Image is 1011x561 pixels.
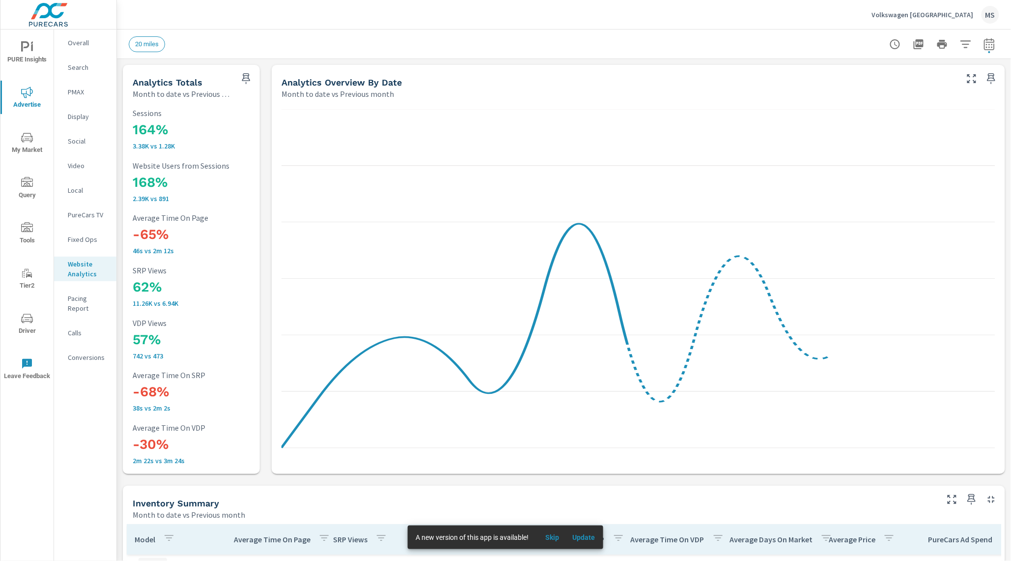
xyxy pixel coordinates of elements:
p: Average Time On VDP [631,534,704,544]
div: Fixed Ops [54,232,116,247]
h5: Analytics Totals [133,77,202,88]
p: Search [68,62,109,72]
p: Overall [68,38,109,48]
p: 742 vs 473 [133,352,262,360]
span: A new version of this app is available! [416,533,529,541]
span: Tools [3,222,51,246]
button: Select Date Range [980,34,999,54]
h3: 62% [133,279,262,295]
p: Display [68,112,109,121]
h3: -65% [133,226,262,243]
div: Display [54,109,116,124]
button: Make Fullscreen [964,71,980,87]
h5: Inventory Summary [133,498,219,508]
p: Volkswagen [GEOGRAPHIC_DATA] [872,10,974,19]
div: Calls [54,325,116,340]
p: Website Users from Sessions [133,161,262,170]
span: Leave Feedback [3,358,51,382]
div: nav menu [0,30,54,391]
button: "Export Report to PDF" [909,34,928,54]
p: 2m 22s vs 3m 24s [133,457,262,465]
span: Save this to your personalized report [238,71,254,87]
p: 38s vs 2m 2s [133,404,262,412]
p: Average Days On Market [730,534,813,544]
p: 46s vs 2m 12s [133,247,262,255]
div: Overall [54,35,116,50]
div: Website Analytics [54,257,116,281]
p: Month to date vs Previous month [133,509,245,521]
div: PMAX [54,85,116,99]
p: VDP Views [133,319,262,327]
h3: 168% [133,174,262,191]
h3: 57% [133,331,262,348]
div: Local [54,183,116,198]
p: SRP Views [133,266,262,275]
div: MS [982,6,999,24]
p: Local [68,185,109,195]
p: PureCars TV [68,210,109,220]
p: PMAX [68,87,109,97]
p: Video [68,161,109,171]
p: Month to date vs Previous month [281,88,394,100]
p: Average Time On VDP [133,423,262,432]
p: 2,391 vs 891 [133,195,262,203]
h3: -68% [133,384,262,400]
span: Update [572,533,595,542]
p: Average Price [829,534,875,544]
button: Print Report [932,34,952,54]
p: Pacing Report [68,294,109,313]
span: Driver [3,313,51,337]
p: PureCars Ad Spend [928,534,992,544]
button: Make Fullscreen [944,492,960,507]
span: Advertise [3,87,51,111]
h3: -30% [133,436,262,453]
p: Model [135,534,155,544]
span: PURE Insights [3,41,51,65]
span: Save this to your personalized report [964,492,980,507]
p: Conversions [68,353,109,362]
div: Search [54,60,116,75]
p: Average Time On SRP [133,371,262,380]
p: 11,257 vs 6,940 [133,299,262,307]
button: Skip [536,530,568,545]
h5: Analytics Overview By Date [281,77,402,88]
p: Social [68,136,109,146]
span: Tier2 [3,267,51,292]
p: Month to date vs Previous month [133,88,230,100]
p: Website Analytics [68,259,109,279]
button: Minimize Widget [983,492,999,507]
p: SRP Views [333,534,367,544]
span: Query [3,177,51,201]
p: Average Time On Page [234,534,310,544]
div: Video [54,158,116,173]
span: Save this to your personalized report [983,71,999,87]
p: Fixed Ops [68,235,109,244]
p: Average Time On Page [133,213,262,222]
div: Pacing Report [54,291,116,316]
div: PureCars TV [54,207,116,222]
button: Update [568,530,599,545]
button: Apply Filters [956,34,976,54]
p: Sessions [133,109,262,118]
span: 20 miles [129,40,165,48]
span: Skip [540,533,564,542]
div: Conversions [54,350,116,365]
p: 3,384 vs 1,282 [133,142,262,150]
span: My Market [3,132,51,156]
p: Calls [68,328,109,338]
h3: 164% [133,121,262,138]
div: Social [54,134,116,148]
